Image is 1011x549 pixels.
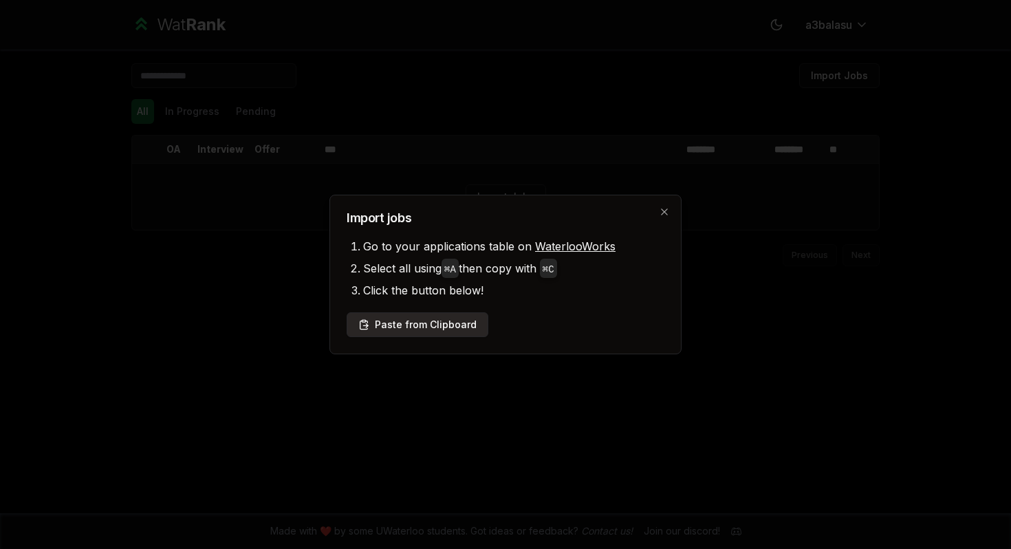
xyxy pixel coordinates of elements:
li: Select all using then copy with [363,257,664,279]
code: ⌘ A [444,264,456,275]
li: Go to your applications table on [363,235,664,257]
code: ⌘ C [543,264,554,275]
a: WaterlooWorks [535,239,616,253]
button: Paste from Clipboard [347,312,488,337]
h2: Import jobs [347,212,664,224]
li: Click the button below! [363,279,664,301]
